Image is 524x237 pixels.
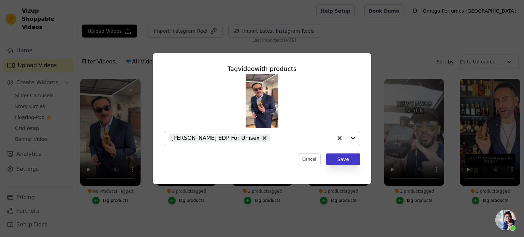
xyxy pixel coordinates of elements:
[164,64,360,74] div: Tag video with products
[326,153,360,165] button: Save
[171,134,260,142] span: [PERSON_NAME] EDP For Unisex
[298,153,321,165] button: Cancel
[246,74,278,128] img: tn-522fe7d9fe704acc93e1516e3c0c2bfa.png
[495,210,516,230] a: Open chat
